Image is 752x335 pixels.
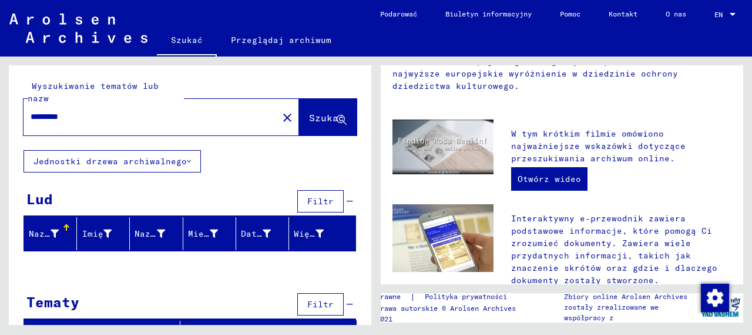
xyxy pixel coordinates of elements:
[701,284,729,312] img: Zmienianie zgody
[23,150,201,173] button: Jednostki drzewa archiwalnego
[29,224,76,243] div: Nazwisko
[236,217,289,250] mat-header-cell: Date of Birth
[714,11,727,19] span: EN
[24,217,77,250] mat-header-cell: Last Name
[33,156,187,167] font: Jednostki drzewa archiwalnego
[135,228,235,239] font: Nazwisko panieńskie
[511,213,731,287] p: Interaktywny e-przewodnik zawiera podstawowe informacje, które pomogą Ci zrozumieć dokumenty. Zaw...
[280,111,294,125] mat-icon: close
[276,105,299,129] button: Jasny
[241,228,315,239] font: Data urodzenia
[564,302,698,323] p: zostały zrealizowane we współpracy z
[307,299,334,310] span: Filtr
[130,217,183,250] mat-header-cell: Maiden Name
[297,190,344,213] button: Filtr
[376,303,521,324] p: Prawa autorskie © Arolsen Archives, 2021
[29,228,71,239] font: Nazwisko
[26,291,79,313] div: Tematy
[307,196,334,207] span: Filtr
[392,43,731,92] p: W 2020 roku nasze Archiwum Internetowe otrzymało Nagrodę Dziedzictwa Europejskiego / Nagrodę Euro...
[217,26,345,54] a: Przeglądaj archiwum
[289,217,355,250] mat-header-cell: Prisoner #
[188,228,278,239] font: Miejsce urodzenia
[9,14,147,43] img: Arolsen_neg.svg
[294,224,341,243] div: Więzień #
[82,224,129,243] div: Imię
[376,291,410,303] a: Prawne
[294,228,341,239] font: Więzień #
[564,291,698,302] p: Zbiory online Arolsen Archives
[297,293,344,316] button: Filtr
[77,217,130,250] mat-header-cell: First Name
[82,228,103,239] font: Imię
[699,293,743,322] img: yv_logo.png
[410,291,415,303] font: |
[188,224,236,243] div: Miejsce urodzenia
[309,112,344,124] span: Szukać
[135,224,182,243] div: Nazwisko panieńskie
[415,291,521,303] a: Polityka prywatności
[183,217,236,250] mat-header-cell: Place of Birth
[26,188,53,210] div: Lud
[241,224,288,243] div: Data urodzenia
[511,128,731,165] p: W tym krótkim filmie omówiono najważniejsze wskazówki dotyczące przeszukiwania archiwum online.
[157,26,217,57] a: Szukać
[392,120,493,175] img: video.jpg
[28,81,159,104] mat-label: Wyszukiwanie tematów lub nazw
[299,99,357,135] button: Szukać
[511,167,587,191] a: Otwórz wideo
[392,204,493,272] img: eguide.jpg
